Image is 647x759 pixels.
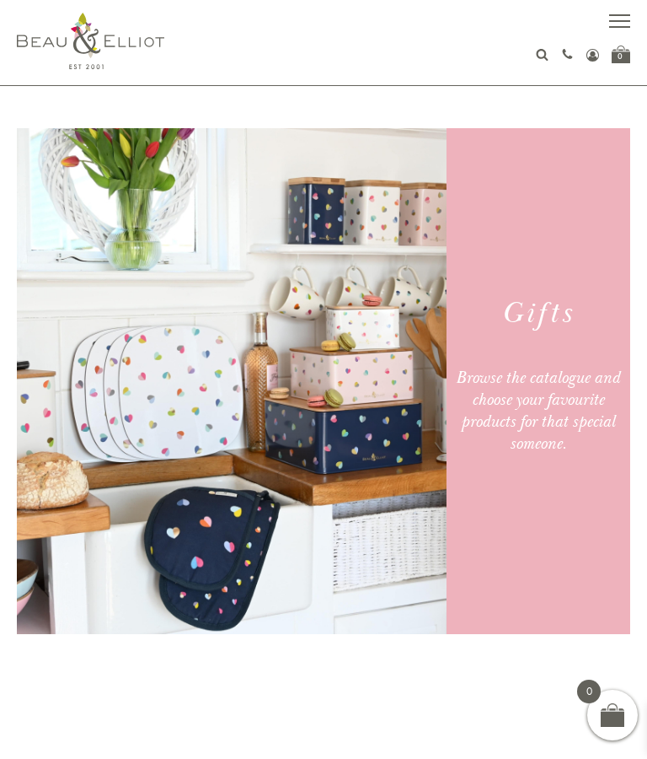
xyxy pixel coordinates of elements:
[612,46,630,63] a: 0
[456,367,622,455] div: Browse the catalogue and choose your favourite products for that special someone.
[17,13,164,69] img: logo
[17,128,446,634] img: Confetti Home Collection Range of Kitchen Items including Bread Bin
[456,294,622,333] h1: Gifts
[577,680,601,703] span: 0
